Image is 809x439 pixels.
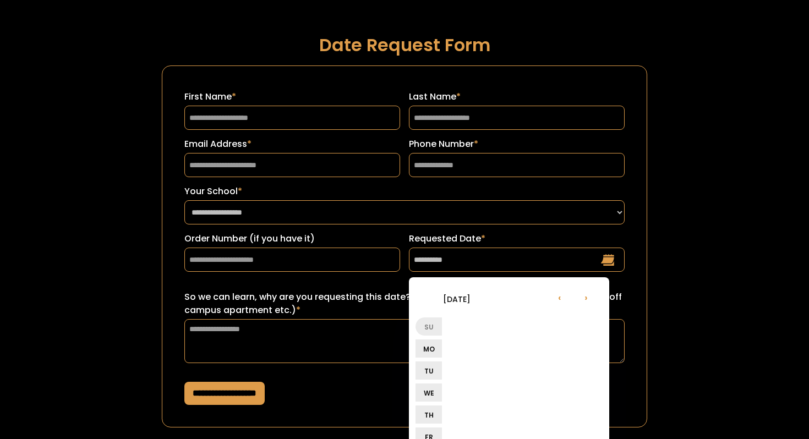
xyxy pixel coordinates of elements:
[184,185,625,198] label: Your School
[184,232,400,245] label: Order Number (if you have it)
[416,339,442,358] li: Mo
[416,383,442,402] li: We
[409,232,625,245] label: Requested Date
[416,405,442,424] li: Th
[184,290,625,317] label: So we can learn, why are you requesting this date? (ex: sorority recruitment, lease turn over for...
[573,284,599,310] li: ›
[162,35,647,54] h1: Date Request Form
[416,361,442,380] li: Tu
[162,65,647,427] form: Request a Date Form
[184,90,400,103] label: First Name
[184,138,400,151] label: Email Address
[546,284,573,310] li: ‹
[409,90,625,103] label: Last Name
[409,138,625,151] label: Phone Number
[416,286,498,312] li: [DATE]
[416,317,442,336] li: Su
